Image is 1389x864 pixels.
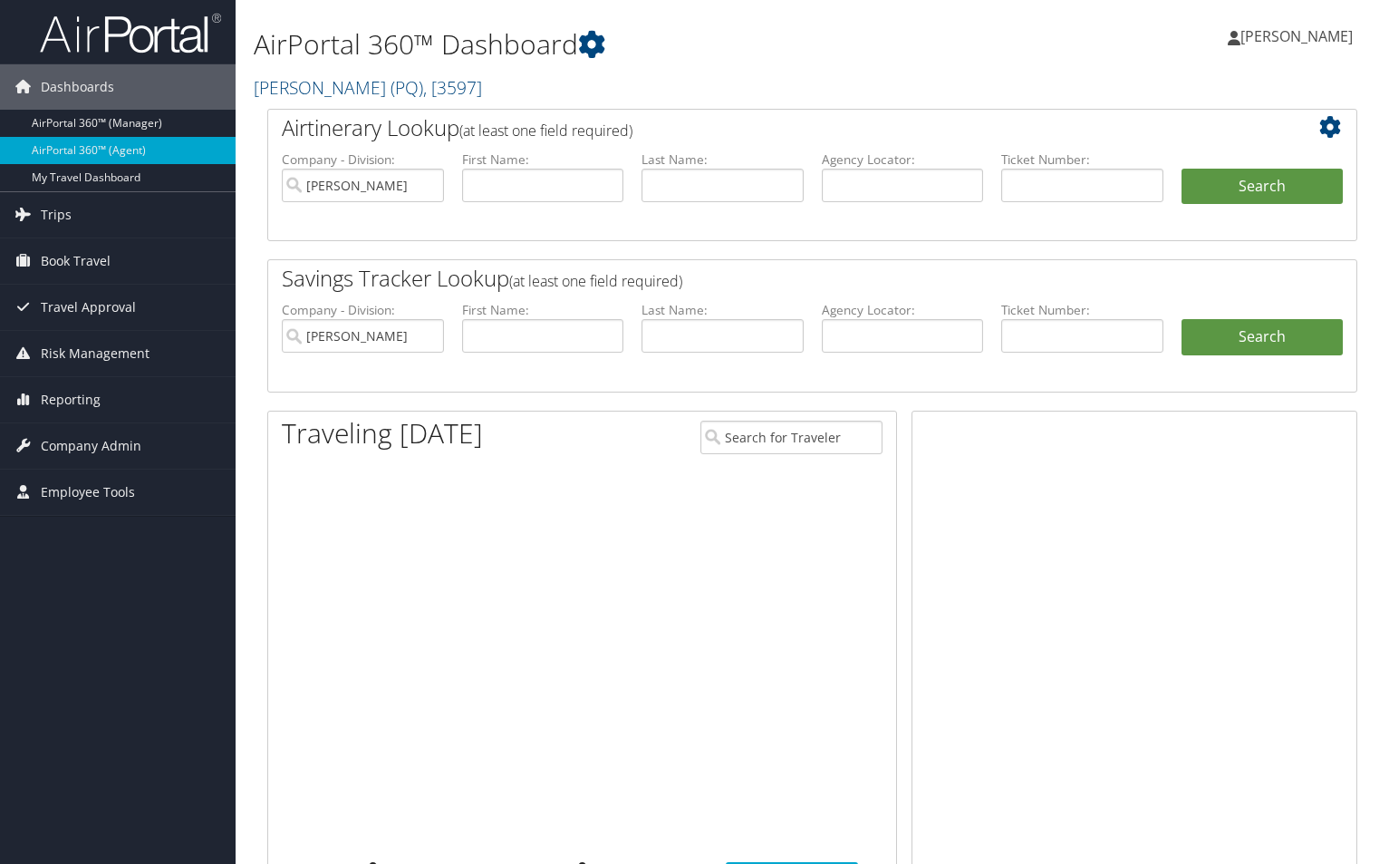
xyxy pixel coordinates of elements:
[509,271,682,291] span: (at least one field required)
[282,150,444,169] label: Company - Division:
[41,423,141,469] span: Company Admin
[41,192,72,238] span: Trips
[462,150,624,169] label: First Name:
[641,301,804,319] label: Last Name:
[282,112,1252,143] h2: Airtinerary Lookup
[1182,319,1344,355] a: Search
[391,75,423,100] span: ( PQ )
[1228,9,1371,63] a: [PERSON_NAME]
[1001,301,1163,319] label: Ticket Number:
[40,12,221,54] img: airportal-logo.png
[254,75,482,100] a: [PERSON_NAME]
[282,319,444,353] input: search accounts
[459,121,632,141] span: (at least one field required)
[1240,26,1353,46] span: [PERSON_NAME]
[254,25,998,63] h1: AirPortal 360™ Dashboard
[41,377,101,422] span: Reporting
[822,301,984,319] label: Agency Locator:
[423,75,482,100] span: , [ 3597 ]
[41,285,136,330] span: Travel Approval
[700,421,883,454] input: Search for Traveler
[41,238,111,284] span: Book Travel
[1182,169,1344,205] button: Search
[282,301,444,319] label: Company - Division:
[462,301,624,319] label: First Name:
[41,331,150,376] span: Risk Management
[41,470,135,515] span: Employee Tools
[641,150,804,169] label: Last Name:
[282,263,1252,294] h2: Savings Tracker Lookup
[41,64,114,110] span: Dashboards
[822,150,984,169] label: Agency Locator:
[1001,150,1163,169] label: Ticket Number:
[282,414,483,452] h1: Traveling [DATE]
